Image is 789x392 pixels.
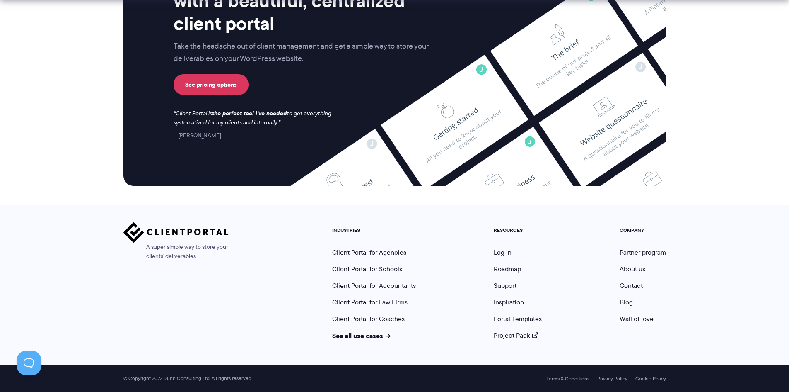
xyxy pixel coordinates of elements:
[494,314,542,324] a: Portal Templates
[174,40,446,65] p: Take the headache out of client management and get a simple way to store your deliverables on you...
[620,314,654,324] a: Wall of love
[597,376,627,382] a: Privacy Policy
[620,264,645,274] a: About us
[332,248,406,257] a: Client Portal for Agencies
[635,376,666,382] a: Cookie Policy
[494,264,521,274] a: Roadmap
[494,297,524,307] a: Inspiration
[332,281,416,290] a: Client Portal for Accountants
[332,331,391,341] a: See all use cases
[332,314,405,324] a: Client Portal for Coaches
[123,243,229,261] span: A super simple way to store your clients' deliverables
[174,109,343,127] p: Client Portal is to get everything systematized for my clients and internally.
[119,375,256,382] span: © Copyright 2022 Dunn Consulting Ltd. All rights reserved.
[212,109,287,118] strong: the perfect tool I've needed
[546,376,589,382] a: Terms & Conditions
[332,264,402,274] a: Client Portal for Schools
[332,227,416,233] h5: INDUSTRIES
[494,248,512,257] a: Log in
[620,248,666,257] a: Partner program
[620,281,643,290] a: Contact
[17,351,41,375] iframe: Toggle Customer Support
[174,131,221,139] cite: [PERSON_NAME]
[174,74,249,95] a: See pricing options
[494,331,538,340] a: Project Pack
[620,227,666,233] h5: COMPANY
[494,281,516,290] a: Support
[332,297,408,307] a: Client Portal for Law Firms
[494,227,542,233] h5: RESOURCES
[620,297,633,307] a: Blog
